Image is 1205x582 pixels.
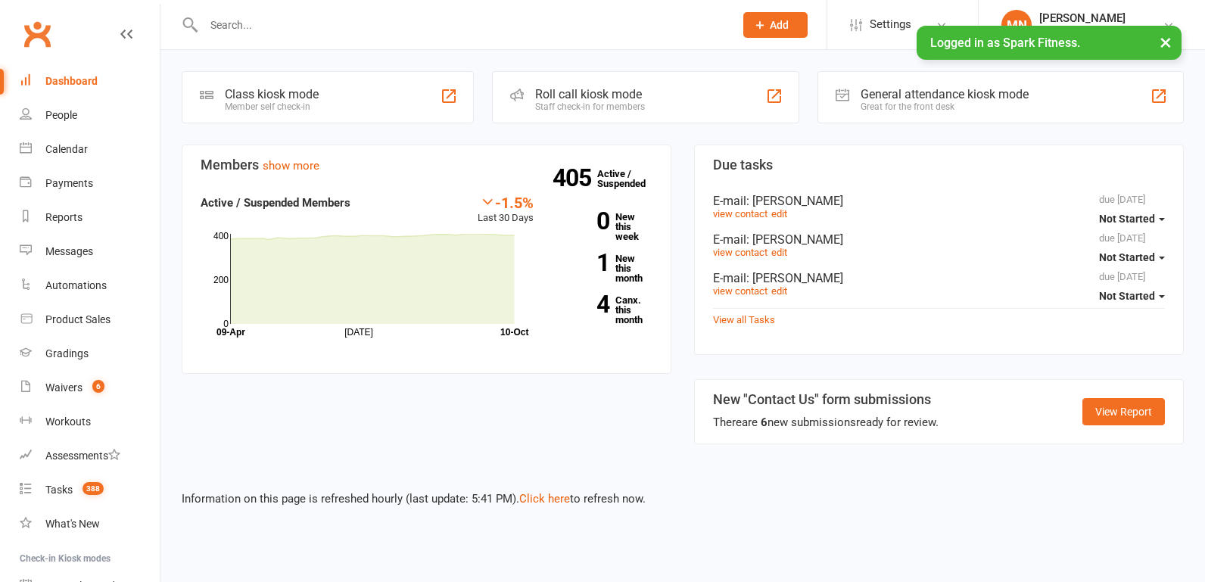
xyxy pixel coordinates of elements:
[20,405,160,439] a: Workouts
[771,247,787,258] a: edit
[45,109,77,121] div: People
[556,210,609,232] strong: 0
[770,19,789,31] span: Add
[92,380,104,393] span: 6
[553,167,597,189] strong: 405
[20,269,160,303] a: Automations
[1082,398,1165,425] a: View Report
[201,196,350,210] strong: Active / Suspended Members
[556,254,652,283] a: 1New this month
[1099,213,1155,225] span: Not Started
[746,194,843,208] span: : [PERSON_NAME]
[1099,290,1155,302] span: Not Started
[45,518,100,530] div: What's New
[45,211,83,223] div: Reports
[45,143,88,155] div: Calendar
[1099,205,1165,232] button: Not Started
[45,313,111,325] div: Product Sales
[45,381,83,394] div: Waivers
[225,87,319,101] div: Class kiosk mode
[20,473,160,507] a: Tasks 388
[556,293,609,316] strong: 4
[20,371,160,405] a: Waivers 6
[20,132,160,167] a: Calendar
[1099,282,1165,310] button: Not Started
[713,232,1165,247] div: E-mail
[746,271,843,285] span: : [PERSON_NAME]
[535,101,645,112] div: Staff check-in for members
[18,15,56,53] a: Clubworx
[160,468,1205,508] div: Information on this page is refreshed hourly (last update: 5:41 PM). to refresh now.
[225,101,319,112] div: Member self check-in
[713,314,775,325] a: View all Tasks
[1001,10,1032,40] div: MN
[713,285,768,297] a: view contact
[20,507,160,541] a: What's New
[1099,244,1165,271] button: Not Started
[45,415,91,428] div: Workouts
[20,64,160,98] a: Dashboard
[1099,251,1155,263] span: Not Started
[478,194,534,226] div: Last 30 Days
[20,201,160,235] a: Reports
[1152,26,1179,58] button: ×
[45,484,73,496] div: Tasks
[771,208,787,219] a: edit
[556,212,652,241] a: 0New this week
[20,235,160,269] a: Messages
[45,177,93,189] div: Payments
[930,36,1080,50] span: Logged in as Spark Fitness.
[597,157,664,200] a: 405Active / Suspended
[263,159,319,173] a: show more
[556,295,652,325] a: 4Canx. this month
[713,271,1165,285] div: E-mail
[20,337,160,371] a: Gradings
[743,12,808,38] button: Add
[45,75,98,87] div: Dashboard
[713,208,768,219] a: view contact
[771,285,787,297] a: edit
[1039,11,1126,25] div: [PERSON_NAME]
[535,87,645,101] div: Roll call kiosk mode
[45,245,93,257] div: Messages
[201,157,652,173] h3: Members
[746,232,843,247] span: : [PERSON_NAME]
[519,492,570,506] a: Click here
[713,157,1165,173] h3: Due tasks
[556,251,609,274] strong: 1
[83,482,104,495] span: 388
[45,347,89,359] div: Gradings
[1039,25,1126,39] div: Spark Fitness
[20,303,160,337] a: Product Sales
[713,392,939,407] h3: New "Contact Us" form submissions
[870,8,911,42] span: Settings
[861,101,1029,112] div: Great for the front desk
[20,439,160,473] a: Assessments
[199,14,724,36] input: Search...
[20,167,160,201] a: Payments
[861,87,1029,101] div: General attendance kiosk mode
[761,415,768,429] strong: 6
[478,194,534,210] div: -1.5%
[713,247,768,258] a: view contact
[45,450,120,462] div: Assessments
[713,194,1165,208] div: E-mail
[713,413,939,431] div: There are new submissions ready for review.
[20,98,160,132] a: People
[45,279,107,291] div: Automations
